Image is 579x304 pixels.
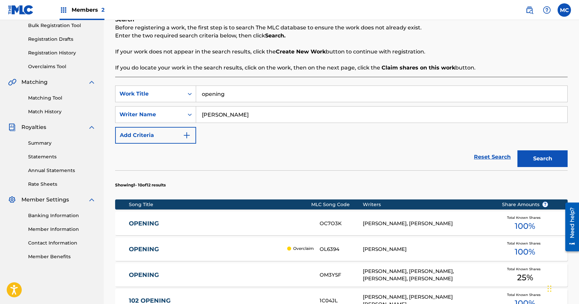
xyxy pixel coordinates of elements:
div: OL6394 [320,246,362,253]
a: Member Information [28,226,96,233]
p: Overclaim [293,246,314,252]
p: If you do locate your work in the search results, click on the work, then on the next page, click... [115,64,568,72]
span: 100 % [515,246,535,258]
img: Member Settings [8,196,16,204]
a: Annual Statements [28,167,96,174]
img: expand [88,123,96,131]
div: Help [540,3,554,17]
a: Reset Search [471,150,514,164]
p: If your work does not appear in the search results, click the button to continue with registration. [115,48,568,56]
div: Writer Name [119,111,180,119]
a: Banking Information [28,212,96,219]
span: Royalties [21,123,46,131]
a: Overclaims Tool [28,63,96,70]
strong: Claim shares on this work [382,64,455,71]
span: Matching [21,78,48,86]
img: search [525,6,533,14]
img: Royalties [8,123,16,131]
a: Summary [28,140,96,147]
div: Work Title [119,90,180,98]
div: OM3YSF [320,271,362,279]
a: Public Search [523,3,536,17]
iframe: Chat Widget [546,272,579,304]
img: Top Rightsholders [60,6,68,14]
img: help [543,6,551,14]
span: 25 % [517,272,533,284]
div: Song Title [129,201,311,208]
button: Search [517,150,568,167]
a: Member Benefits [28,253,96,260]
strong: Create New Work [276,48,326,55]
div: [PERSON_NAME], [PERSON_NAME], [PERSON_NAME], [PERSON_NAME] [363,268,492,283]
a: Rate Sheets [28,181,96,188]
div: [PERSON_NAME], [PERSON_NAME] [363,220,492,227]
a: OPENING [129,220,311,227]
a: Match History [28,108,96,115]
span: ? [543,202,548,207]
div: User Menu [558,3,571,17]
img: expand [88,78,96,86]
a: Registration History [28,49,96,56]
img: 9d2ae6d4665cec9f34b9.svg [183,131,191,139]
span: Total Known Shares [507,267,543,272]
a: OPENING [129,246,284,253]
a: Matching Tool [28,95,96,102]
span: 100 % [515,220,535,232]
img: MLC Logo [8,5,34,15]
div: Drag [548,279,552,299]
div: OC7O3K [320,220,362,227]
a: Statements [28,153,96,160]
iframe: Resource Center [560,200,579,254]
span: 2 [101,7,104,13]
a: Bulk Registration Tool [28,22,96,29]
span: Share Amounts [502,201,548,208]
a: OPENING [129,271,311,279]
a: Registration Drafts [28,36,96,43]
form: Search Form [115,86,568,170]
span: Total Known Shares [507,292,543,297]
div: Writers [363,201,492,208]
a: Contact Information [28,240,96,247]
span: Members [72,6,104,14]
span: Member Settings [21,196,69,204]
img: Matching [8,78,16,86]
p: Enter the two required search criteria below, then click [115,32,568,40]
img: expand [88,196,96,204]
div: [PERSON_NAME] [363,246,492,253]
p: Before registering a work, the first step is to search The MLC database to ensure the work does n... [115,24,568,32]
strong: Search. [265,32,285,39]
span: Total Known Shares [507,241,543,246]
span: Total Known Shares [507,215,543,220]
p: Showing 1 - 10 of 12 results [115,182,166,188]
button: Add Criteria [115,127,196,144]
div: MLC Song Code [311,201,363,208]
